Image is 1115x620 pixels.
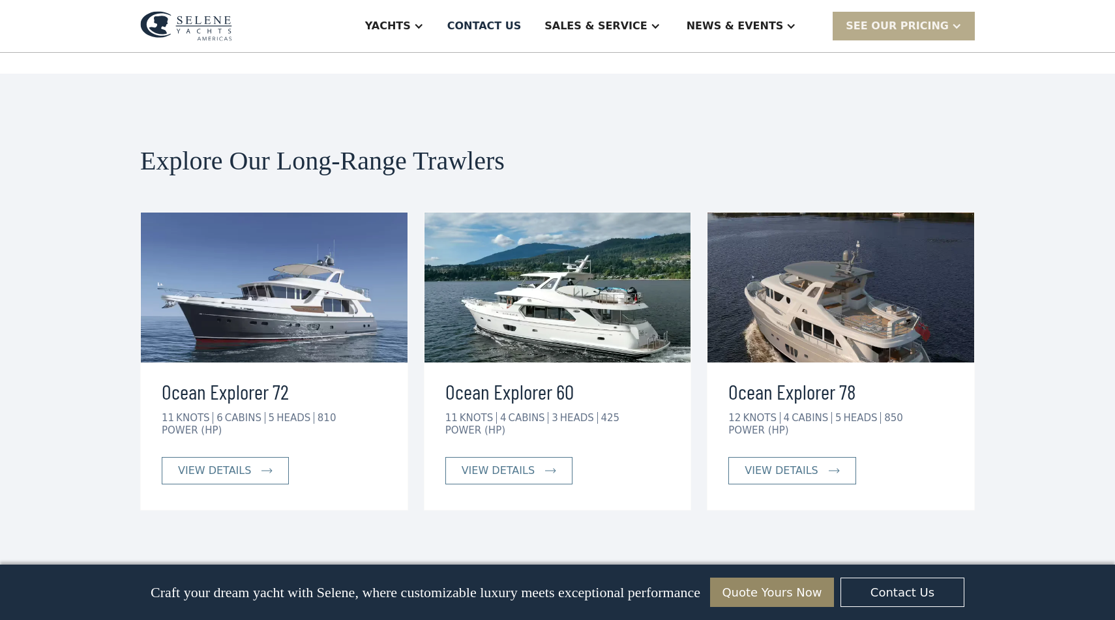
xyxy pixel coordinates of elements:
a: Contact Us [840,578,964,607]
strong: I want to subscribe to your Newsletter. [3,570,119,592]
div: 6 [216,412,223,424]
div: view details [178,463,251,479]
div: CABINS [225,412,265,424]
div: 3 [552,412,558,424]
div: SEE Our Pricing [833,12,975,40]
span: Unsubscribe any time by clicking the link at the bottom of any message [3,570,208,604]
div: HEADS [560,412,598,424]
div: 5 [835,412,842,424]
span: Reply STOP to unsubscribe at any time. [3,529,201,551]
div: Contact US [447,18,522,34]
div: POWER (HP) [445,424,505,436]
div: view details [745,463,818,479]
div: 12 [728,412,741,424]
h3: Ocean Explorer 60 [445,376,670,407]
img: icon [545,468,556,473]
div: 4 [500,412,507,424]
div: KNOTS [743,412,780,424]
div: 11 [445,412,458,424]
div: 425 [601,412,619,424]
img: logo [140,11,232,41]
div: HEADS [843,412,881,424]
span: We respect your time - only the good stuff, never spam. [1,488,203,510]
div: HEADS [276,412,314,424]
div: KNOTS [460,412,497,424]
img: icon [261,468,273,473]
a: view details [728,457,855,484]
div: Yachts [365,18,411,34]
a: Quote Yours Now [710,578,834,607]
input: I want to subscribe to your Newsletter.Unsubscribe any time by clicking the link at the bottom of... [3,570,12,578]
div: 4 [784,412,790,424]
h3: Ocean Explorer 78 [728,376,953,407]
div: 11 [162,412,174,424]
div: CABINS [508,412,548,424]
input: Yes, I'd like to receive SMS updates.Reply STOP to unsubscribe at any time. [3,529,12,537]
div: view details [462,463,535,479]
h3: Ocean Explorer 72 [162,376,387,407]
div: KNOTS [176,412,213,424]
div: CABINS [792,412,832,424]
a: view details [445,457,572,484]
div: News & EVENTS [687,18,784,34]
p: Craft your dream yacht with Selene, where customizable luxury meets exceptional performance [151,584,700,601]
img: icon [829,468,840,473]
span: Tick the box below to receive occasional updates, exclusive offers, and VIP access via text message. [1,445,208,479]
div: 850 [884,412,903,424]
div: POWER (HP) [728,424,788,436]
strong: Yes, I'd like to receive SMS updates. [15,529,156,539]
div: POWER (HP) [162,424,222,436]
a: view details [162,457,289,484]
h2: Explore Our Long-Range Trawlers [140,147,975,175]
div: SEE Our Pricing [846,18,949,34]
div: Sales & Service [544,18,647,34]
div: 5 [269,412,275,424]
div: 810 [318,412,336,424]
